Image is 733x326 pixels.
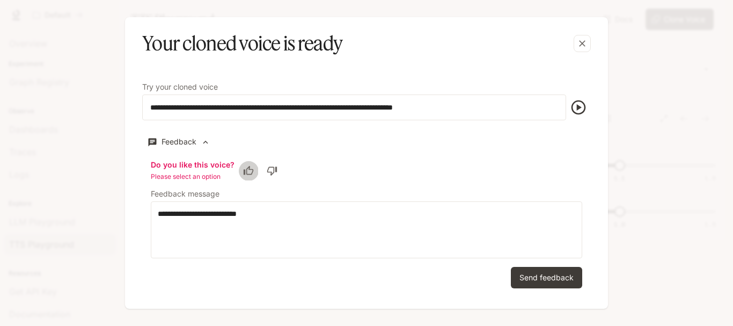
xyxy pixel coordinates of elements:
[151,190,219,198] p: Feedback message
[511,267,582,288] button: Send feedback
[142,83,218,91] p: Try your cloned voice
[151,171,239,182] p: Please select an option
[142,30,342,57] h5: Your cloned voice is ready
[151,160,234,170] h6: Do you like this voice?
[142,133,215,151] button: Feedback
